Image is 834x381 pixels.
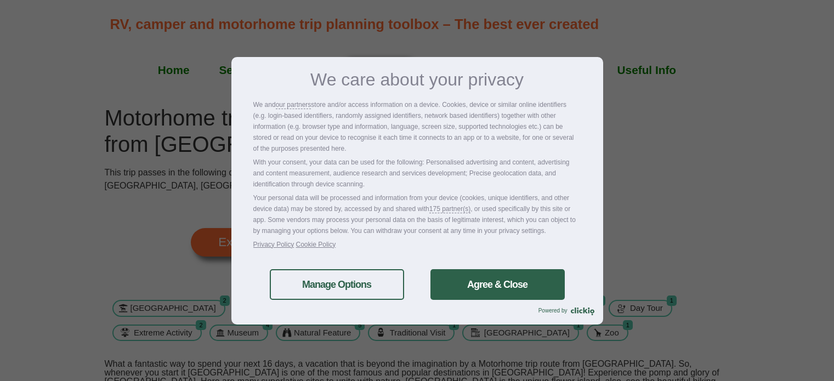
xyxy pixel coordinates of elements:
a: Privacy Policy [253,241,294,248]
p: We and store and/or access information on a device. Cookies, device or similar online identifiers... [253,99,581,154]
a: our partners [276,99,311,110]
a: Cookie Policy [296,241,336,248]
a: Manage Options [270,269,404,300]
span: Powered by [538,308,571,314]
a: 175 partner(s) [429,203,470,214]
a: Agree & Close [430,269,565,300]
p: Your personal data will be processed and information from your device (cookies, unique identifier... [253,192,581,236]
h3: We care about your privacy [253,71,581,88]
p: With your consent, your data can be used for the following: Personalised advertising and content,... [253,157,581,190]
